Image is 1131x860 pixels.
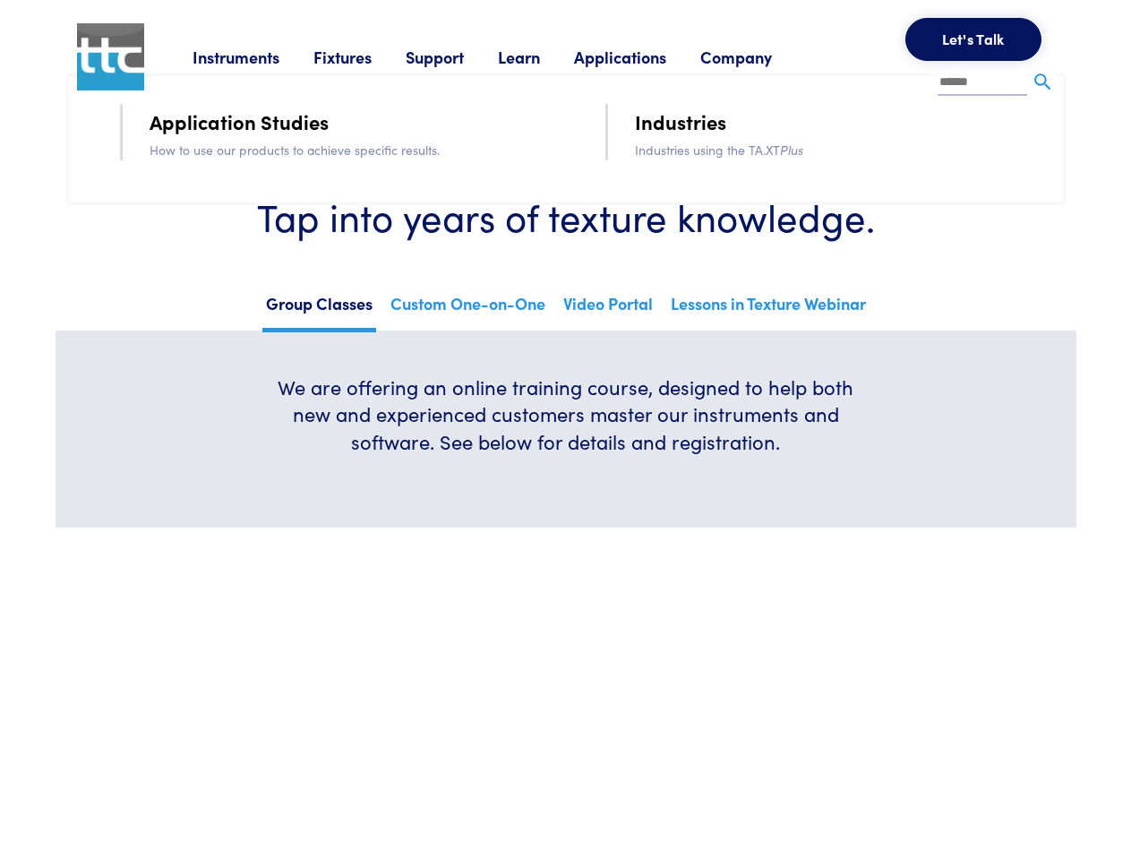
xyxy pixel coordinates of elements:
h6: We are offering an online training course, designed to help both new and experienced customers ma... [265,374,867,456]
button: Let's Talk [905,18,1041,61]
i: Plus [780,141,803,159]
a: Fixtures [313,46,406,68]
img: ttc_logo_1x1_v1.0.png [77,23,144,90]
a: Industries [635,106,726,137]
a: Custom One-on-One [387,288,549,328]
a: Lessons in Texture Webinar [667,288,870,328]
p: Industries using the TA.XT [635,140,1041,159]
a: Support [406,46,498,68]
a: Application Studies [150,106,329,137]
h1: Tap into years of texture knowledge. [109,193,1023,240]
a: Learn [498,46,574,68]
a: Video Portal [560,288,656,328]
a: Group Classes [262,288,376,332]
a: Company [700,46,806,68]
a: Instruments [193,46,313,68]
p: How to use our products to achieve specific results. [150,140,555,159]
a: Applications [574,46,700,68]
